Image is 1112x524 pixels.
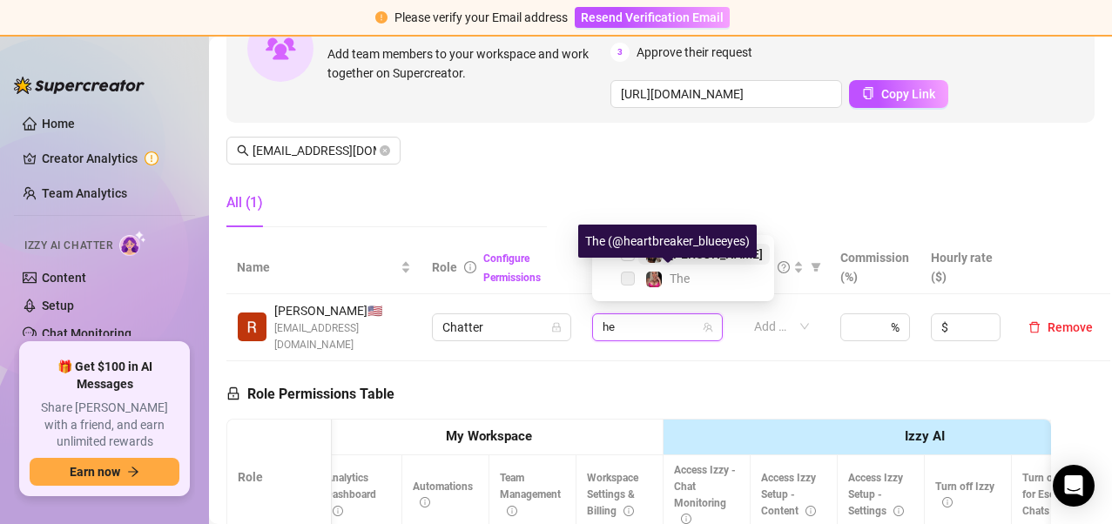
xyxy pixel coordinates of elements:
span: Name [237,258,397,277]
div: All (1) [226,192,263,213]
span: Turn off Izzy [935,480,994,509]
span: Chatter [442,314,561,340]
a: Content [42,271,86,285]
span: info-circle [420,497,430,507]
a: Home [42,117,75,131]
span: arrow-right [127,466,139,478]
span: [EMAIL_ADDRESS][DOMAIN_NAME] [274,320,411,353]
span: filter [807,254,825,280]
span: search [237,144,249,157]
span: info-circle [681,514,691,524]
span: Access Izzy Setup - Settings [848,472,904,517]
img: AI Chatter [119,231,146,256]
button: Copy Link [849,80,948,108]
a: Configure Permissions [483,252,541,284]
span: Access Izzy Setup - Content [761,472,816,517]
span: 3 [610,43,630,62]
a: Setup [42,299,74,312]
button: Resend Verification Email [575,7,730,28]
th: Commission (%) [830,241,920,294]
span: filter [811,262,821,272]
span: Earn now [70,465,120,479]
span: [PERSON_NAME] 🇺🇸 [274,301,411,320]
span: 🎁 Get $100 in AI Messages [30,359,179,393]
div: The (@heartbreaker_blueeyes) [578,225,757,258]
strong: My Workspace [446,428,532,444]
button: Remove [1021,317,1100,338]
span: Share [PERSON_NAME] with a friend, and earn unlimited rewards [30,400,179,451]
span: lock [551,322,562,333]
span: Workspace Settings & Billing [587,472,638,517]
span: Role [432,260,457,274]
span: info-circle [623,506,634,516]
span: Analytics Dashboard [326,472,376,517]
a: Creator Analytics exclamation-circle [42,144,181,172]
div: Please verify your Email address [394,8,568,27]
span: info-circle [805,506,816,516]
input: Search members [253,141,376,160]
div: Open Intercom Messenger [1053,465,1095,507]
span: Automations [413,480,473,509]
strong: Izzy AI [905,428,945,444]
span: Remove [1048,320,1093,334]
img: The [646,272,662,287]
span: team [703,322,713,333]
span: lock [226,386,240,400]
span: info-circle [942,497,953,507]
span: The [670,272,690,286]
span: copy [862,87,874,99]
span: info-circle [464,261,476,273]
span: Select tree node [621,272,635,286]
span: Copy Link [881,87,935,101]
span: Izzy AI Chatter [24,238,112,254]
img: Rhynz Nheryck Cejas [238,312,266,341]
span: Team Management [500,472,561,517]
span: Resend Verification Email [581,10,724,24]
span: Approve their request [637,43,752,62]
span: exclamation-circle [375,11,388,24]
img: logo-BBDzfeDw.svg [14,77,145,94]
th: Hourly rate ($) [920,241,1011,294]
a: Chat Monitoring [42,326,131,340]
span: Add team members to your workspace and work together on Supercreator. [327,44,603,83]
a: Team Analytics [42,186,127,200]
span: info-circle [893,506,904,516]
button: Earn nowarrow-right [30,458,179,486]
button: close-circle [380,145,390,156]
span: info-circle [507,506,517,516]
h5: Role Permissions Table [226,384,394,405]
span: Turn on Izzy for Escalated Chats [1022,472,1082,517]
span: question-circle [778,261,790,273]
th: Name [226,241,421,294]
span: delete [1028,321,1041,333]
span: info-circle [333,506,343,516]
